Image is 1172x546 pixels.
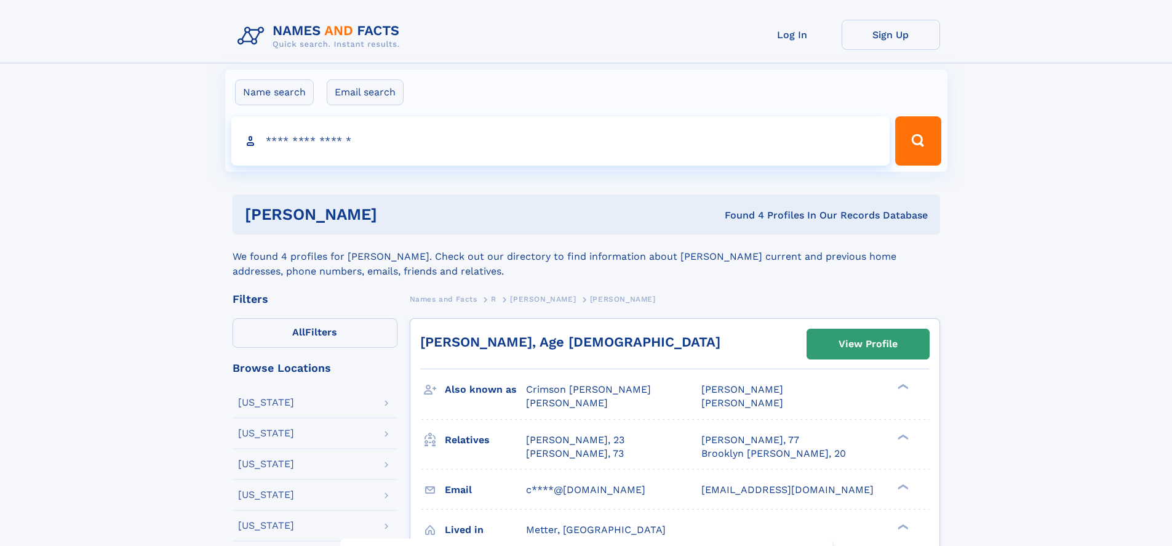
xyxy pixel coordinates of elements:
[895,483,909,491] div: ❯
[491,295,496,303] span: R
[701,383,783,395] span: [PERSON_NAME]
[233,318,397,348] label: Filters
[526,383,651,395] span: Crimson [PERSON_NAME]
[233,294,397,305] div: Filters
[410,291,477,307] a: Names and Facts
[445,379,526,400] h3: Also known as
[526,397,608,409] span: [PERSON_NAME]
[238,490,294,500] div: [US_STATE]
[238,428,294,438] div: [US_STATE]
[445,430,526,451] h3: Relatives
[526,433,624,447] a: [PERSON_NAME], 23
[233,363,397,374] div: Browse Locations
[590,295,656,303] span: [PERSON_NAME]
[895,523,909,531] div: ❯
[238,398,294,407] div: [US_STATE]
[807,329,929,359] a: View Profile
[420,334,720,350] a: [PERSON_NAME], Age [DEMOGRAPHIC_DATA]
[445,480,526,500] h3: Email
[701,447,846,460] a: Brooklyn [PERSON_NAME], 20
[895,383,909,391] div: ❯
[231,116,890,166] input: search input
[510,291,576,307] a: [PERSON_NAME]
[701,397,783,409] span: [PERSON_NAME]
[238,459,294,469] div: [US_STATE]
[245,207,551,222] h1: [PERSON_NAME]
[510,295,576,303] span: [PERSON_NAME]
[233,20,410,53] img: Logo Names and Facts
[526,447,624,460] a: [PERSON_NAME], 73
[701,484,874,496] span: [EMAIL_ADDRESS][DOMAIN_NAME]
[526,524,666,536] span: Metter, [GEOGRAPHIC_DATA]
[445,520,526,540] h3: Lived in
[551,209,928,222] div: Found 4 Profiles In Our Records Database
[895,433,909,441] div: ❯
[743,20,842,50] a: Log In
[701,433,799,447] a: [PERSON_NAME], 77
[233,235,940,279] div: We found 4 profiles for [PERSON_NAME]. Check out our directory to find information about [PERSON_...
[839,330,898,358] div: View Profile
[491,291,496,307] a: R
[235,79,314,105] label: Name search
[842,20,940,50] a: Sign Up
[238,521,294,531] div: [US_STATE]
[327,79,404,105] label: Email search
[292,326,305,338] span: All
[895,116,941,166] button: Search Button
